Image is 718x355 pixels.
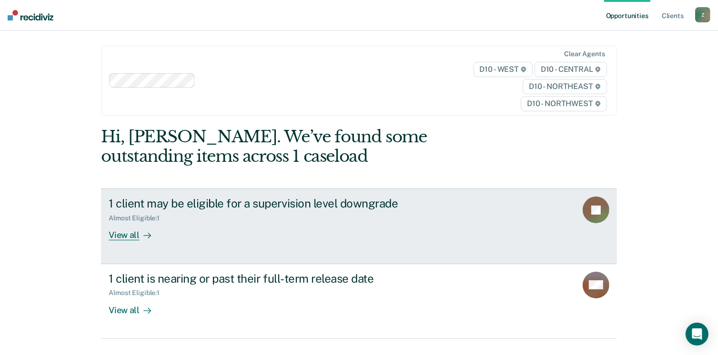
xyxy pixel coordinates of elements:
[109,297,162,316] div: View all
[474,62,533,77] span: D10 - WEST
[521,96,607,111] span: D10 - NORTHWEST
[101,264,617,339] a: 1 client is nearing or past their full-term release dateAlmost Eligible:1View all
[686,323,708,345] div: Open Intercom Messenger
[564,50,605,58] div: Clear agents
[109,289,167,297] div: Almost Eligible : 1
[523,79,607,94] span: D10 - NORTHEAST
[109,272,443,286] div: 1 client is nearing or past their full-term release date
[109,214,167,222] div: Almost Eligible : 1
[101,188,617,264] a: 1 client may be eligible for a supervision level downgradeAlmost Eligible:1View all
[109,222,162,241] div: View all
[535,62,607,77] span: D10 - CENTRAL
[695,7,710,22] button: Z
[8,10,53,20] img: Recidiviz
[109,197,443,210] div: 1 client may be eligible for a supervision level downgrade
[101,127,514,166] div: Hi, [PERSON_NAME]. We’ve found some outstanding items across 1 caseload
